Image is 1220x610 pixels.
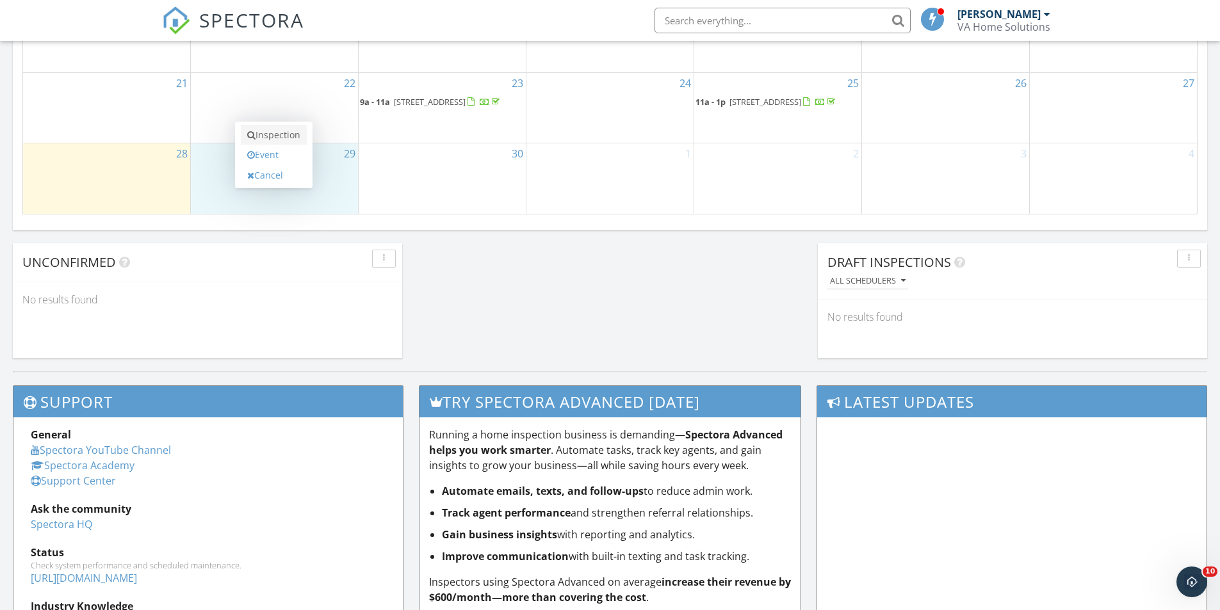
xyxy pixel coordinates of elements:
[817,386,1207,417] h3: Latest Updates
[442,549,569,563] strong: Improve communication
[31,458,134,472] a: Spectora Academy
[526,72,694,143] td: Go to September 24, 2025
[861,72,1029,143] td: Go to September 26, 2025
[830,277,906,285] div: All schedulers
[509,73,526,93] a: Go to September 23, 2025
[359,72,526,143] td: Go to September 23, 2025
[695,95,860,110] a: 11a - 1p [STREET_ADDRESS]
[199,6,304,33] span: SPECTORA
[729,96,801,108] span: [STREET_ADDRESS]
[818,300,1207,334] div: No results found
[1186,143,1197,164] a: Go to October 4, 2025
[827,273,908,290] button: All schedulers
[23,72,191,143] td: Go to September 21, 2025
[861,143,1029,214] td: Go to October 3, 2025
[845,73,861,93] a: Go to September 25, 2025
[31,501,386,517] div: Ask the community
[442,505,792,520] li: and strengthen referral relationships.
[394,96,466,108] span: [STREET_ADDRESS]
[162,17,304,44] a: SPECTORA
[429,575,791,604] strong: increase their revenue by $600/month—more than covering the cost
[1029,72,1197,143] td: Go to September 27, 2025
[1176,566,1207,597] iframe: Intercom live chat
[360,96,502,108] a: 9a - 11a [STREET_ADDRESS]
[442,483,792,499] li: to reduce admin work.
[957,20,1050,33] div: VA Home Solutions
[31,428,71,442] strong: General
[694,72,861,143] td: Go to September 25, 2025
[31,545,386,560] div: Status
[677,73,694,93] a: Go to September 24, 2025
[191,143,359,214] td: Go to September 29, 2025
[695,96,726,108] span: 11a - 1p
[174,143,190,164] a: Go to September 28, 2025
[442,527,792,542] li: with reporting and analytics.
[360,95,525,110] a: 9a - 11a [STREET_ADDRESS]
[241,125,307,145] a: Inspection
[359,143,526,214] td: Go to September 30, 2025
[442,506,571,520] strong: Track agent performance
[683,143,694,164] a: Go to October 1, 2025
[526,143,694,214] td: Go to October 1, 2025
[429,574,792,605] p: Inspectors using Spectora Advanced on average .
[31,571,137,585] a: [URL][DOMAIN_NAME]
[31,517,92,531] a: Spectora HQ
[241,165,307,186] a: Cancel
[162,6,190,35] img: The Best Home Inspection Software - Spectora
[655,8,911,33] input: Search everything...
[1203,566,1217,577] span: 10
[1029,143,1197,214] td: Go to October 4, 2025
[694,143,861,214] td: Go to October 2, 2025
[1013,73,1029,93] a: Go to September 26, 2025
[419,386,801,417] h3: Try spectora advanced [DATE]
[442,549,792,564] li: with built-in texting and task tracking.
[174,73,190,93] a: Go to September 21, 2025
[22,253,116,271] span: Unconfirmed
[13,282,402,317] div: No results found
[360,96,390,108] span: 9a - 11a
[341,73,358,93] a: Go to September 22, 2025
[442,484,644,498] strong: Automate emails, texts, and follow-ups
[695,96,838,108] a: 11a - 1p [STREET_ADDRESS]
[31,560,386,570] div: Check system performance and scheduled maintenance.
[31,443,171,457] a: Spectora YouTube Channel
[341,143,358,164] a: Go to September 29, 2025
[429,428,783,457] strong: Spectora Advanced helps you work smarter
[442,527,557,542] strong: Gain business insights
[31,474,116,488] a: Support Center
[827,253,951,271] span: Draft Inspections
[1180,73,1197,93] a: Go to September 27, 2025
[850,143,861,164] a: Go to October 2, 2025
[1018,143,1029,164] a: Go to October 3, 2025
[241,145,307,165] a: Event
[13,386,403,417] h3: Support
[191,72,359,143] td: Go to September 22, 2025
[957,8,1041,20] div: [PERSON_NAME]
[23,143,191,214] td: Go to September 28, 2025
[509,143,526,164] a: Go to September 30, 2025
[429,427,792,473] p: Running a home inspection business is demanding— . Automate tasks, track key agents, and gain ins...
